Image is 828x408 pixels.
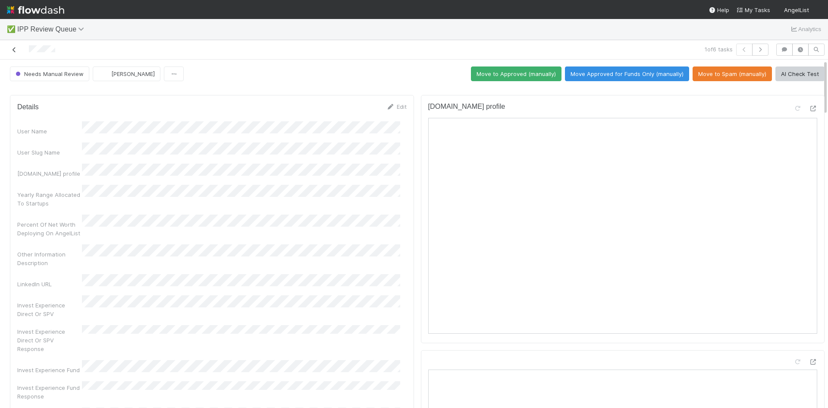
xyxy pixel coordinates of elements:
[17,250,82,267] div: Other Information Description
[705,45,733,54] span: 1 of 6 tasks
[7,25,16,33] span: ✅
[17,127,82,136] div: User Name
[17,220,82,237] div: Percent Of Net Worth Deploying On AngelList
[17,25,88,33] span: IPP Review Queue
[775,66,825,81] button: AI Check Test
[471,66,561,81] button: Move to Approved (manually)
[14,70,84,77] span: Needs Manual Review
[736,6,770,13] span: My Tasks
[428,102,505,111] h5: [DOMAIN_NAME] profile
[386,103,407,110] a: Edit
[100,70,109,78] img: avatar_0c8687a4-28be-40e9-aba5-f69283dcd0e7.png
[812,6,821,15] img: avatar_0c8687a4-28be-40e9-aba5-f69283dcd0e7.png
[565,66,689,81] button: Move Approved for Funds Only (manually)
[17,169,82,178] div: [DOMAIN_NAME] profile
[693,66,772,81] button: Move to Spam (manually)
[17,301,82,318] div: Invest Experience Direct Or SPV
[17,327,82,353] div: Invest Experience Direct Or SPV Response
[93,66,160,81] button: [PERSON_NAME]
[736,6,770,14] a: My Tasks
[7,3,64,17] img: logo-inverted-e16ddd16eac7371096b0.svg
[17,103,39,111] h5: Details
[17,366,82,374] div: Invest Experience Fund
[17,190,82,208] div: Yearly Range Allocated To Startups
[784,6,809,13] span: AngelList
[790,24,821,35] a: Analytics
[17,148,82,157] div: User Slug Name
[17,383,82,401] div: Invest Experience Fund Response
[17,280,82,288] div: LinkedIn URL
[10,66,89,81] button: Needs Manual Review
[111,70,155,77] span: [PERSON_NAME]
[709,6,729,14] div: Help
